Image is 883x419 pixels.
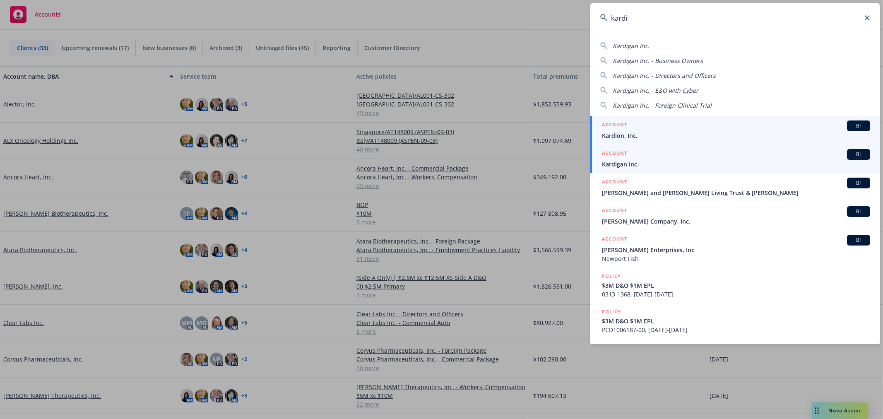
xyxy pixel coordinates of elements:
a: POLICY$3M D&O $1M EPL0313-1368, [DATE]-[DATE] [590,267,880,303]
a: ACCOUNTBI[PERSON_NAME] Company, Inc. [590,202,880,230]
h5: POLICY [602,272,621,280]
span: Kardigan Inc. - Business Owners [613,57,703,65]
span: BI [850,236,867,244]
span: $3M D&O $1M EPL [602,317,870,325]
span: [PERSON_NAME] and [PERSON_NAME] Living Trust & [PERSON_NAME] [602,188,870,197]
a: POLICY [590,339,880,374]
span: [PERSON_NAME] Company, Inc. [602,217,870,226]
h5: ACCOUNT [602,120,627,130]
h5: POLICY [602,343,621,352]
span: BI [850,179,867,187]
h5: ACCOUNT [602,235,627,245]
h5: ACCOUNT [602,178,627,188]
h5: ACCOUNT [602,206,627,216]
span: 0313-1368, [DATE]-[DATE] [602,290,870,299]
span: $3M D&O $1M EPL [602,281,870,290]
span: Newport Fish [602,254,870,263]
input: Search... [590,3,880,33]
span: Kardigan Inc. [602,160,870,169]
span: Kardigan Inc. - E&O with Cyber [613,87,698,94]
span: Kardigan Inc. - Directors and Officers [613,72,716,79]
a: ACCOUNTBI[PERSON_NAME] Enterprises, IncNewport Fish [590,230,880,267]
span: Kardigan Inc. - Foreign Clinical Trial [613,101,712,109]
a: ACCOUNTBIKardion, Inc. [590,116,880,144]
a: ACCOUNTBI[PERSON_NAME] and [PERSON_NAME] Living Trust & [PERSON_NAME] [590,173,880,202]
span: [PERSON_NAME] Enterprises, Inc [602,246,870,254]
span: BI [850,122,867,130]
a: POLICY$3M D&O $1M EPLPCD1006187-00, [DATE]-[DATE] [590,303,880,339]
h5: POLICY [602,308,621,316]
span: Kardion, Inc. [602,131,870,140]
span: BI [850,208,867,215]
span: Kardigan Inc. [613,42,650,50]
span: BI [850,151,867,158]
span: PCD1006187-00, [DATE]-[DATE] [602,325,870,334]
h5: ACCOUNT [602,149,627,159]
a: ACCOUNTBIKardigan Inc. [590,144,880,173]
